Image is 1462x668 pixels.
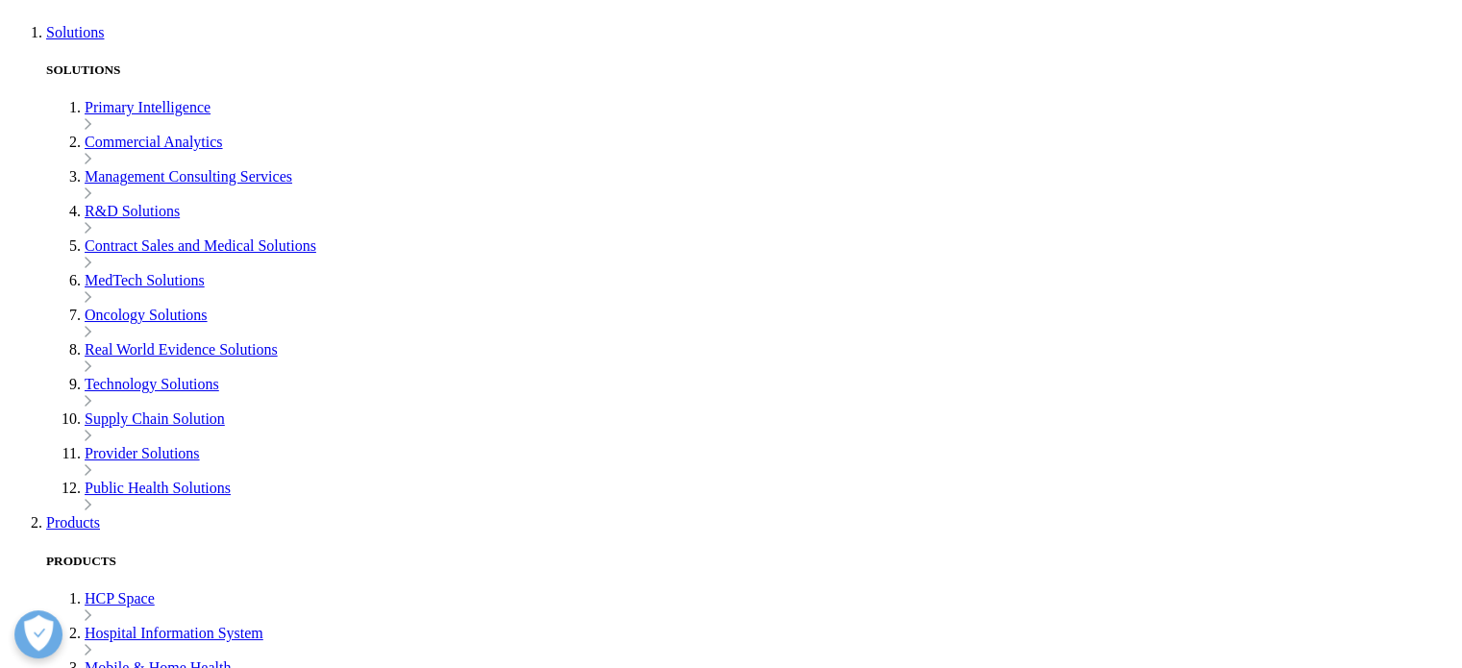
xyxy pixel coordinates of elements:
[85,168,292,185] a: Management Consulting Services
[46,554,1454,569] h5: PRODUCTS
[85,445,200,461] a: Provider Solutions
[14,610,62,658] button: Open Preferences
[85,237,316,254] a: Contract Sales and Medical Solutions
[85,99,211,115] a: Primary Intelligence
[46,514,100,531] a: Products
[85,272,205,288] a: MedTech Solutions
[85,307,208,323] a: Oncology Solutions
[46,62,1454,78] h5: SOLUTIONS
[85,480,231,496] a: Public Health Solutions
[85,376,219,392] a: Technology Solutions
[85,341,278,358] a: Real World Evidence Solutions
[85,203,180,219] a: R&D Solutions
[85,625,263,641] a: Hospital Information System
[46,24,104,40] a: Solutions
[85,134,223,150] a: Commercial Analytics
[85,590,155,606] a: HCP Space
[85,410,225,427] a: Supply Chain Solution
